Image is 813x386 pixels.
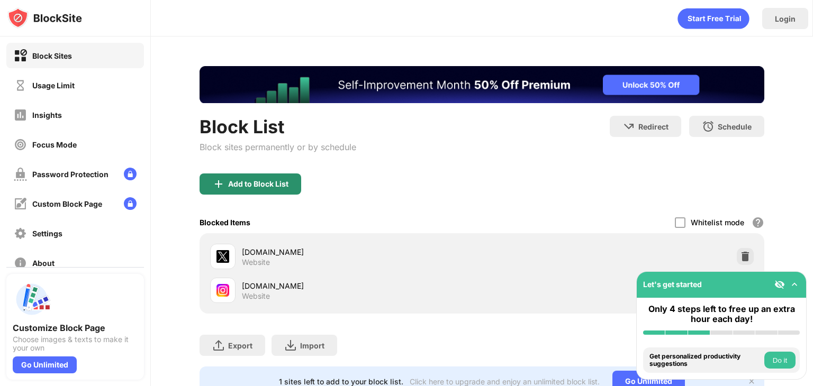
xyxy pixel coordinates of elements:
div: 1 sites left to add to your block list. [279,377,403,386]
iframe: Banner [200,66,764,103]
div: Redirect [638,122,669,131]
div: [DOMAIN_NAME] [242,280,482,291]
img: settings-off.svg [14,227,27,240]
img: block-on.svg [14,49,27,62]
div: Choose images & texts to make it your own [13,335,138,352]
div: Login [775,14,796,23]
div: Export [228,341,252,350]
div: Block List [200,116,356,137]
div: Website [242,258,270,267]
button: Do it [764,352,796,369]
div: About [32,259,55,268]
div: Blocked Items [200,218,250,227]
img: push-custom-page.svg [13,280,51,318]
img: time-usage-off.svg [14,79,27,92]
img: lock-menu.svg [124,168,137,180]
div: Let's get started [643,280,702,289]
div: Focus Mode [32,140,77,149]
div: [DOMAIN_NAME] [242,246,482,258]
img: favicons [216,250,229,263]
img: eye-not-visible.svg [774,279,785,290]
div: Customize Block Page [13,323,138,333]
img: customize-block-page-off.svg [14,197,27,210]
div: Block sites permanently or by schedule [200,142,356,152]
div: Block Sites [32,51,72,60]
div: Schedule [718,122,752,131]
div: Only 4 steps left to free up an extra hour each day! [643,304,800,324]
img: omni-setup-toggle.svg [789,279,800,290]
div: Whitelist mode [691,218,744,227]
img: lock-menu.svg [124,197,137,210]
img: insights-off.svg [14,108,27,122]
div: Password Protection [32,170,109,179]
div: Website [242,291,270,301]
div: Go Unlimited [13,356,77,373]
img: password-protection-off.svg [14,168,27,181]
div: Get personalized productivity suggestions [649,353,762,368]
div: Add to Block List [228,180,288,188]
img: about-off.svg [14,256,27,270]
div: animation [677,8,749,29]
img: focus-off.svg [14,138,27,151]
img: x-button.svg [747,377,756,385]
img: favicons [216,284,229,297]
div: Usage Limit [32,81,75,90]
div: Import [300,341,324,350]
div: Custom Block Page [32,199,102,208]
div: Click here to upgrade and enjoy an unlimited block list. [410,377,600,386]
img: logo-blocksite.svg [7,7,82,29]
div: Settings [32,229,62,238]
div: Insights [32,111,62,120]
